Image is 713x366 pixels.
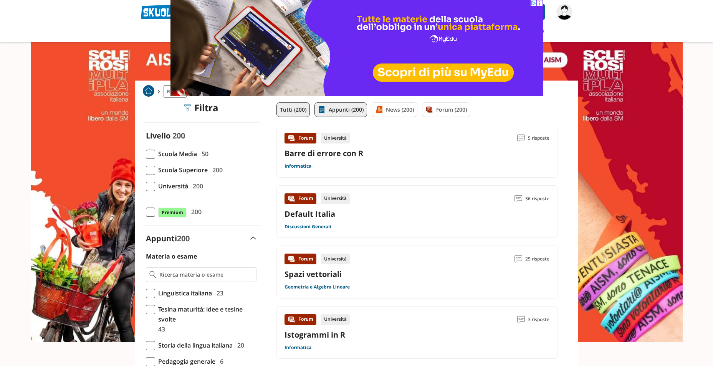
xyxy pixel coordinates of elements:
span: 43 [155,324,165,334]
label: Materia o esame [146,252,197,260]
img: Commenti lettura [517,134,525,142]
span: 36 risposte [525,193,549,204]
span: Tesina maturità: idee e tesine svolte [155,304,256,324]
img: Commenti lettura [514,255,522,263]
span: 3 risposte [528,314,549,325]
img: Appunti filtro contenuto attivo [318,106,326,114]
img: Home [143,85,154,97]
span: 200 [188,207,202,217]
div: Università [321,314,350,325]
img: Commenti lettura [517,316,525,323]
div: Forum [285,193,316,204]
div: Università [321,193,350,204]
span: 25 risposte [525,254,549,264]
img: Forum contenuto [288,195,295,203]
a: Informatica [285,345,311,351]
img: Commenti lettura [514,195,522,203]
a: Default Italia [285,209,335,219]
span: Scuola Media [155,149,197,159]
span: 23 [213,288,223,298]
span: Linguistica italiana [155,288,212,298]
span: 50 [199,149,208,159]
a: Geometria e Algebra Lineare [285,284,350,290]
div: Filtra [184,102,218,113]
span: 200 [172,130,185,141]
img: Ricerca materia o esame [149,271,157,279]
a: Spazi vettoriali [285,269,342,279]
span: 200 [190,181,203,191]
a: Barre di errore con R [285,148,363,158]
span: Premium [158,208,187,218]
a: Informatica [285,163,311,169]
a: Tutti (200) [276,102,310,117]
span: 20 [234,340,244,350]
img: Forum filtro contenuto [425,106,433,114]
a: News (200) [372,102,417,117]
a: Home [143,85,154,98]
img: Forum contenuto [288,255,295,263]
div: Forum [285,314,316,325]
span: 200 [209,165,223,175]
div: Forum [285,254,316,264]
img: Ben_2 [556,4,572,20]
img: Forum contenuto [288,134,295,142]
span: 5 risposte [528,133,549,143]
a: Istogrammi in R [285,330,345,340]
img: News filtro contenuto [375,106,383,114]
div: Università [321,133,350,143]
input: Ricerca materia o esame [159,271,253,279]
div: Forum [285,133,316,143]
span: 200 [177,233,190,244]
label: Appunti [146,233,190,244]
a: Ricerca [164,85,187,98]
span: Storia della lingua italiana [155,340,233,350]
img: Filtra filtri mobile [184,104,191,112]
a: Forum (200) [422,102,470,117]
a: Appunti (200) [314,102,367,117]
img: Apri e chiudi sezione [250,237,256,240]
a: Discussioni Generali [285,224,331,230]
div: Università [321,254,350,264]
label: Livello [146,130,170,141]
span: Scuola Superiore [155,165,208,175]
span: Università [155,181,188,191]
img: Forum contenuto [288,316,295,323]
